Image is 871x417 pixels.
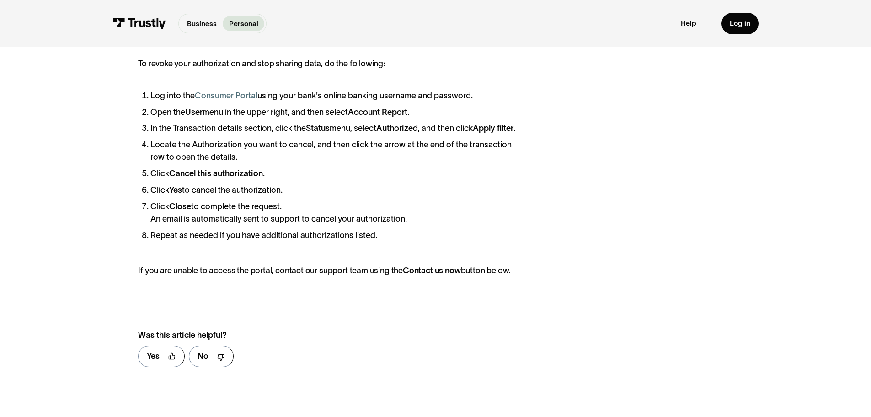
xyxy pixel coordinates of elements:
[185,108,203,117] strong: User
[150,168,521,180] li: Click .
[147,350,160,363] div: Yes
[376,124,418,133] strong: Authorized
[348,108,407,117] strong: Account Report
[198,350,208,363] div: No
[181,16,223,31] a: Business
[187,18,217,29] p: Business
[169,185,182,195] strong: Yes
[150,229,521,242] li: Repeat as needed if you have additional authorizations listed.
[112,18,166,29] img: Trustly Logo
[150,122,521,135] li: In the Transaction details section, click the menu, select , and then click .
[138,346,185,367] a: Yes
[138,266,521,276] p: If you are unable to access the portal, contact our support team using the button below.
[150,106,521,119] li: Open the menu in the upper right, and then select .
[189,346,234,367] a: No
[403,266,461,275] strong: Contact us now
[681,19,696,28] a: Help
[150,90,521,102] li: Log into the using your bank's online banking username and password.
[229,18,258,29] p: Personal
[473,124,513,133] strong: Apply filter
[721,13,759,34] a: Log in
[150,139,521,163] li: Locate the Authorization you want to cancel, and then click the arrow at the end of the transacti...
[138,59,521,69] p: To revoke your authorization and stop sharing data, do the following:
[169,202,191,211] strong: Close
[223,16,264,31] a: Personal
[150,200,521,225] li: Click to complete the request. An email is automatically sent to support to cancel your authoriza...
[169,169,263,178] strong: Cancel this authorization
[306,124,330,133] strong: Status
[138,329,499,341] div: Was this article helpful?
[195,91,257,100] a: Consumer Portal
[150,184,521,196] li: Click to cancel the authorization.
[730,19,750,28] div: Log in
